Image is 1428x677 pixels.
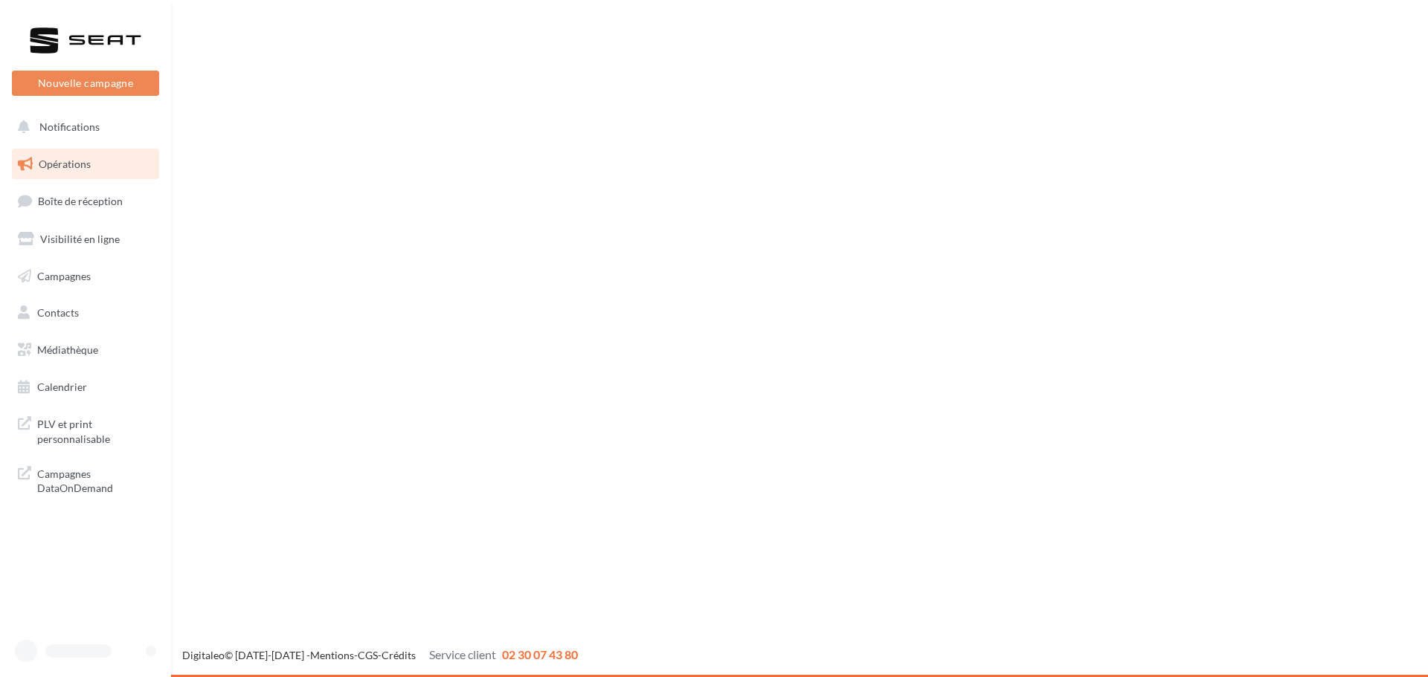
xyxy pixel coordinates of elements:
[9,372,162,403] a: Calendrier
[429,647,496,661] span: Service client
[502,647,578,661] span: 02 30 07 43 80
[9,185,162,217] a: Boîte de réception
[9,458,162,502] a: Campagnes DataOnDemand
[37,380,87,393] span: Calendrier
[9,111,156,143] button: Notifications
[9,224,162,255] a: Visibilité en ligne
[182,649,225,661] a: Digitaleo
[40,233,120,245] span: Visibilité en ligne
[9,334,162,366] a: Médiathèque
[37,306,79,319] span: Contacts
[9,408,162,452] a: PLV et print personnalisable
[38,195,123,207] span: Boîte de réception
[39,120,100,133] span: Notifications
[382,649,416,661] a: Crédits
[358,649,378,661] a: CGS
[37,414,153,446] span: PLV et print personnalisable
[37,464,153,496] span: Campagnes DataOnDemand
[9,261,162,292] a: Campagnes
[9,149,162,180] a: Opérations
[37,269,91,282] span: Campagnes
[9,297,162,328] a: Contacts
[310,649,354,661] a: Mentions
[182,649,578,661] span: © [DATE]-[DATE] - - -
[12,71,159,96] button: Nouvelle campagne
[37,343,98,356] span: Médiathèque
[39,158,91,170] span: Opérations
